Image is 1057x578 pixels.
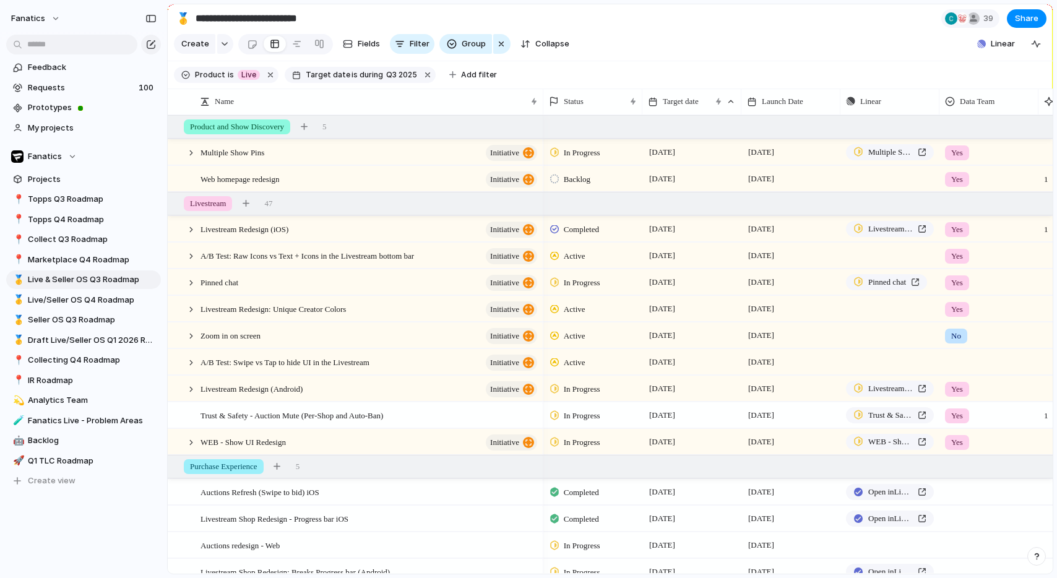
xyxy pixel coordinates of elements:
[486,248,537,264] button: initiative
[11,193,24,205] button: 📍
[13,273,22,287] div: 🥇
[486,222,537,238] button: initiative
[646,511,678,526] span: [DATE]
[486,301,537,317] button: initiative
[11,455,24,467] button: 🚀
[6,190,161,209] a: 📍Topps Q3 Roadmap
[486,355,537,371] button: initiative
[28,374,157,387] span: IR Roadmap
[486,275,537,291] button: initiative
[960,95,994,108] span: Data Team
[983,12,997,25] span: 39
[564,383,600,395] span: In Progress
[868,223,913,235] span: Livestream Redesign (iOS and Android)
[868,566,913,578] span: Open in Linear
[646,538,678,553] span: [DATE]
[190,460,257,473] span: Purchase Experience
[6,431,161,450] a: 🤖Backlog
[846,484,934,500] a: Open inLinear
[11,254,24,266] button: 📍
[11,354,24,366] button: 📍
[490,434,519,451] span: initiative
[6,58,161,77] a: Feedback
[868,512,913,525] span: Open in Linear
[11,334,24,347] button: 🥇
[486,171,537,188] button: initiative
[564,513,599,525] span: Completed
[13,454,22,468] div: 🚀
[564,95,584,108] span: Status
[846,434,934,450] a: WEB - Show UI Redesign
[13,434,22,448] div: 🤖
[745,355,777,369] span: [DATE]
[564,436,600,449] span: In Progress
[745,538,777,553] span: [DATE]
[868,409,913,421] span: Trust & Safety - Auction Mute (Per-Shop and Auto-Ban)
[13,192,22,207] div: 📍
[439,34,492,54] button: Group
[6,331,161,350] a: 🥇Draft Live/Seller OS Q1 2026 Roadmap
[386,69,417,80] span: Q3 2025
[646,275,678,290] span: [DATE]
[6,98,161,117] a: Prototypes
[646,408,678,423] span: [DATE]
[6,371,161,390] a: 📍IR Roadmap
[564,250,585,262] span: Active
[745,381,777,396] span: [DATE]
[868,486,913,498] span: Open in Linear
[951,173,963,186] span: Yes
[201,222,288,236] span: Livestream Redesign (iOS)
[201,275,238,289] span: Pinned chat
[6,391,161,410] div: 💫Analytics Team
[1015,12,1038,25] span: Share
[951,330,961,342] span: No
[564,303,585,316] span: Active
[410,38,429,50] span: Filter
[6,351,161,369] div: 📍Collecting Q4 Roadmap
[13,233,22,247] div: 📍
[646,434,678,449] span: [DATE]
[11,434,24,447] button: 🤖
[139,82,156,94] span: 100
[358,38,380,50] span: Fields
[201,538,280,552] span: Auctions redesign - Web
[745,171,777,186] span: [DATE]
[215,95,234,108] span: Name
[564,410,600,422] span: In Progress
[11,415,24,427] button: 🧪
[745,408,777,423] span: [DATE]
[745,248,777,263] span: [DATE]
[201,145,264,159] span: Multiple Show Pins
[646,485,678,499] span: [DATE]
[564,330,585,342] span: Active
[6,452,161,470] a: 🚀Q1 TLC Roadmap
[846,407,934,423] a: Trust & Safety - Auction Mute (Per-Shop and Auto-Ban)
[486,381,537,397] button: initiative
[490,144,519,162] span: initiative
[28,294,157,306] span: Live/Seller OS Q4 Roadmap
[28,193,157,205] span: Topps Q3 Roadmap
[28,214,157,226] span: Topps Q4 Roadmap
[486,145,537,161] button: initiative
[462,38,486,50] span: Group
[951,410,963,422] span: Yes
[201,248,414,262] span: A/B Test: Raw Icons vs Text + Icons in the Livestream bottom bar
[846,274,927,290] a: Pinned chat
[646,171,678,186] span: [DATE]
[13,373,22,387] div: 📍
[1039,166,1053,186] span: 1
[181,38,209,50] span: Create
[13,293,22,307] div: 🥇
[6,270,161,289] a: 🥇Live & Seller OS Q3 Roadmap
[28,455,157,467] span: Q1 TLC Roadmap
[745,301,777,316] span: [DATE]
[860,95,881,108] span: Linear
[486,434,537,451] button: initiative
[951,303,963,316] span: Yes
[535,38,569,50] span: Collapse
[564,356,585,369] span: Active
[28,150,62,163] span: Fanatics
